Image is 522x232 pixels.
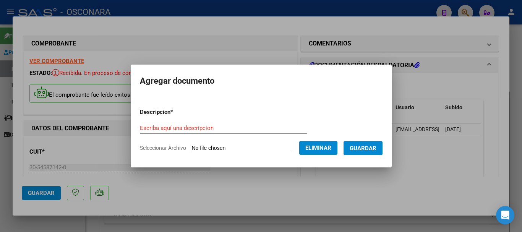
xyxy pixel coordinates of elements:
span: Guardar [350,145,376,152]
button: Eliminar [299,141,337,155]
p: Descripcion [140,108,213,117]
span: Eliminar [305,144,331,151]
button: Guardar [344,141,383,155]
h2: Agregar documento [140,74,383,88]
div: Open Intercom Messenger [496,206,514,224]
span: Seleccionar Archivo [140,145,186,151]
